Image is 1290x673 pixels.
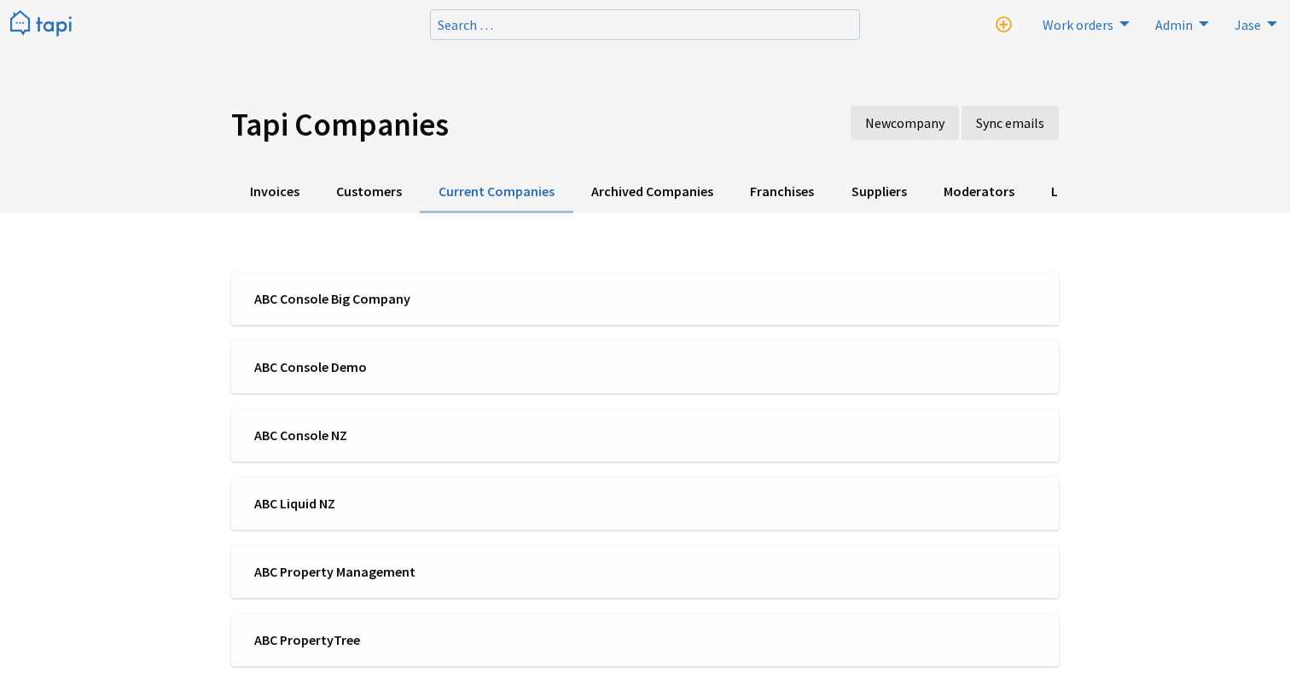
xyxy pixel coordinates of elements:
span: ABC Console NZ [254,426,634,444]
a: New [851,106,959,140]
a: Customers [317,171,420,213]
a: Suppliers [833,171,925,213]
a: Moderators [925,171,1032,213]
a: Admin [1145,10,1213,38]
span: ABC Liquid NZ [254,494,634,513]
a: Archived Companies [573,171,732,213]
span: ABC PropertyTree [254,630,634,649]
a: ABC Console Demo [231,341,1059,393]
a: Franchises [732,171,833,213]
span: company [891,114,944,131]
span: Search … [438,16,493,33]
a: ABC Liquid NZ [231,478,1059,530]
span: Work orders [1043,16,1113,33]
a: ABC Property Management [231,546,1059,598]
a: ABC Console NZ [231,409,1059,461]
i: New work order [996,17,1012,33]
a: Jase [1224,10,1281,38]
span: ABC Console Big Company [254,289,634,308]
h1: Tapi Companies [231,106,718,144]
span: Jase [1235,16,1261,33]
span: ABC Console Demo [254,357,634,376]
a: Sync emails [962,106,1059,140]
span: ABC Property Management [254,562,634,581]
a: ABC PropertyTree [231,614,1059,666]
img: Tapi logo [10,10,72,38]
a: Work orders [1032,10,1134,38]
a: Current Companies [420,171,572,213]
a: Invoices [231,171,317,213]
span: Admin [1155,16,1193,33]
a: Lost Issues [1032,171,1135,213]
a: ABC Console Big Company [231,273,1059,325]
